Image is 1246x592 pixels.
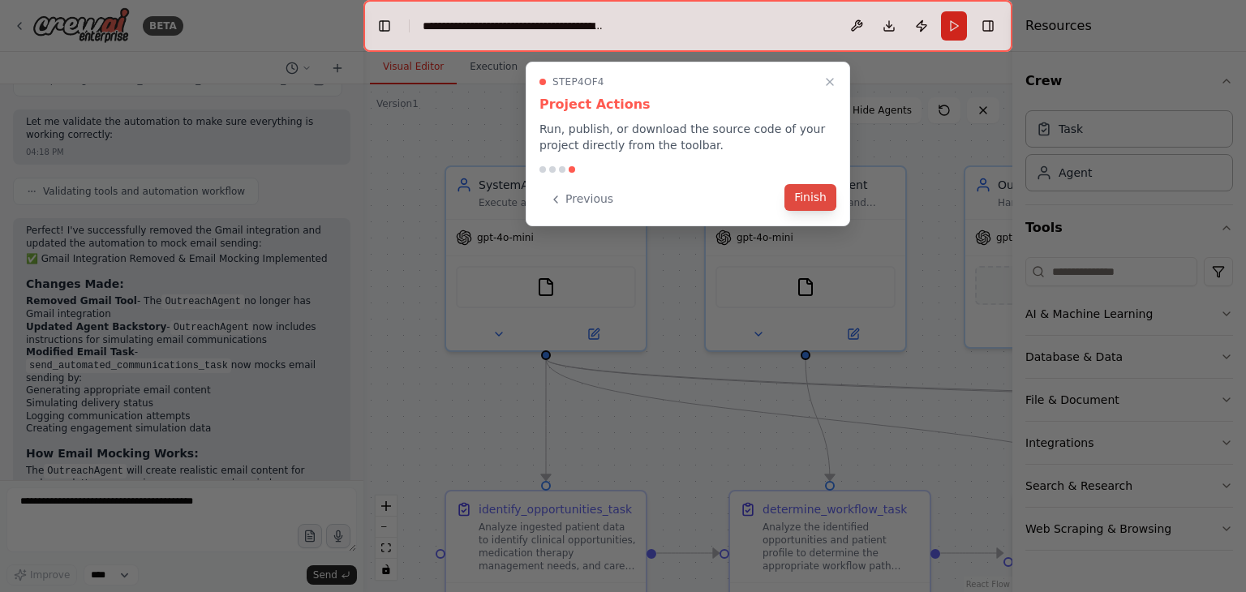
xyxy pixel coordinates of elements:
button: Close walkthrough [820,72,840,92]
p: Run, publish, or download the source code of your project directly from the toolbar. [539,121,836,153]
h3: Project Actions [539,95,836,114]
button: Previous [539,186,623,212]
span: Step 4 of 4 [552,75,604,88]
button: Hide left sidebar [373,15,396,37]
button: Finish [784,184,836,211]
